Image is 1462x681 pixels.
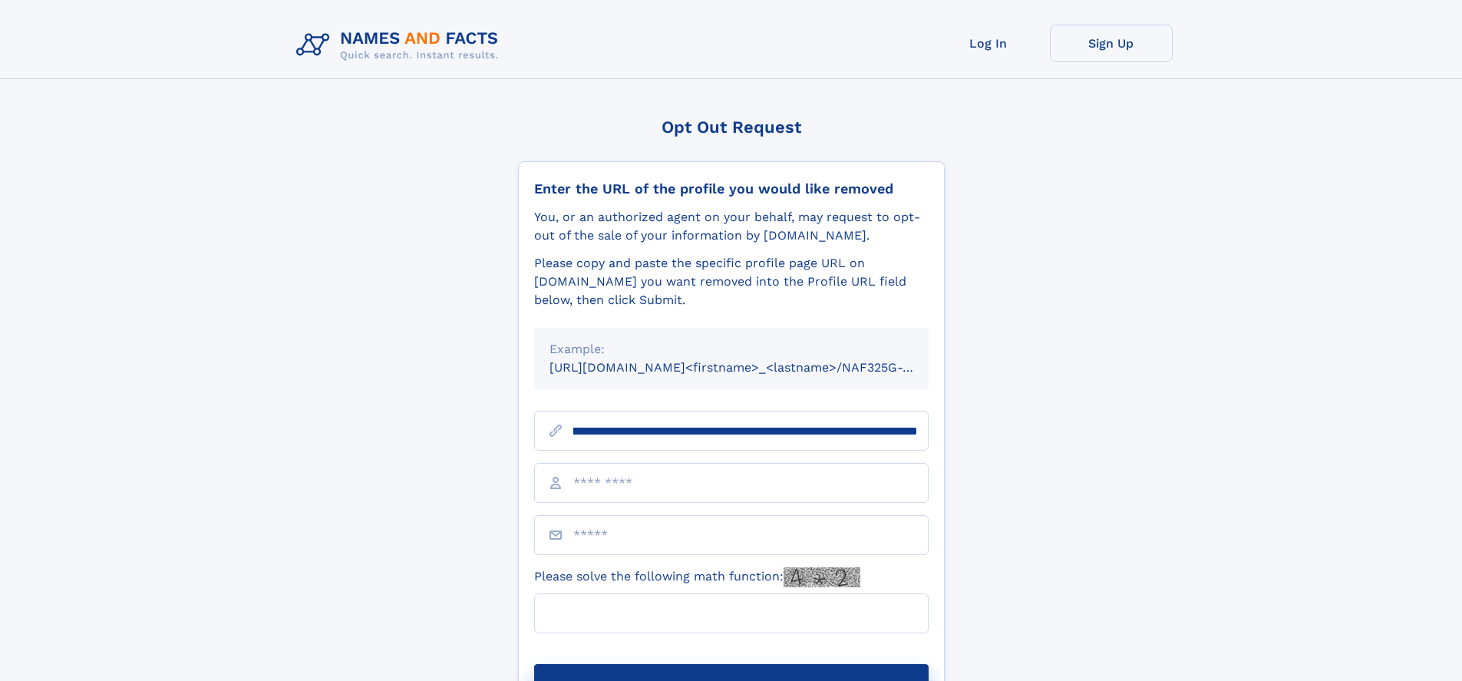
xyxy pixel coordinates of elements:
[534,180,929,197] div: Enter the URL of the profile you would like removed
[549,340,913,359] div: Example:
[534,254,929,309] div: Please copy and paste the specific profile page URL on [DOMAIN_NAME] you want removed into the Pr...
[534,208,929,245] div: You, or an authorized agent on your behalf, may request to opt-out of the sale of your informatio...
[518,117,945,137] div: Opt Out Request
[549,360,958,375] small: [URL][DOMAIN_NAME]<firstname>_<lastname>/NAF325G-xxxxxxxx
[927,25,1050,62] a: Log In
[534,567,860,587] label: Please solve the following math function:
[1050,25,1173,62] a: Sign Up
[290,25,511,66] img: Logo Names and Facts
